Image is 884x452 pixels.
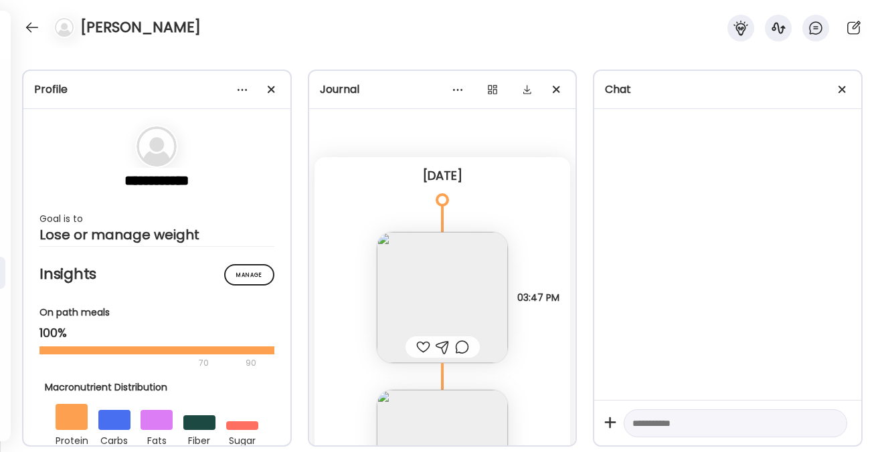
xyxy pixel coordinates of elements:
[34,82,280,98] div: Profile
[80,17,201,38] h4: [PERSON_NAME]
[377,232,508,363] img: images%2FK2XoawMWflVYQMcY0by6OjUfzZh2%2FI3CYQTzupz2BoQbTttYn%2F5uhanlskOkp0qwmGrKgT_240
[98,430,130,449] div: carbs
[141,430,173,449] div: fats
[39,227,274,243] div: Lose or manage weight
[183,430,215,449] div: fiber
[45,380,268,394] div: Macronutrient Distribution
[224,264,274,286] div: Manage
[39,306,274,320] div: On path meals
[605,82,851,98] div: Chat
[39,325,274,341] div: 100%
[226,430,258,449] div: sugar
[137,126,177,166] img: bg-avatar-default.svg
[39,264,274,284] h2: Insights
[325,168,560,184] div: [DATE]
[39,355,242,371] div: 70
[56,430,88,449] div: protein
[517,292,559,304] span: 03:47 PM
[39,211,274,227] div: Goal is to
[55,18,74,37] img: bg-avatar-default.svg
[320,82,565,98] div: Journal
[244,355,258,371] div: 90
